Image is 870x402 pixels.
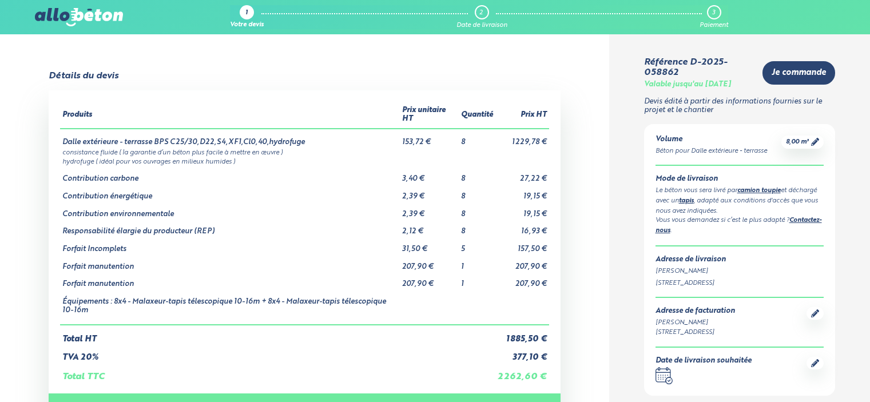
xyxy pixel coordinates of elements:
td: 31,50 € [400,236,459,254]
div: [STREET_ADDRESS] [656,278,824,288]
td: 2,39 € [400,184,459,201]
td: 207,90 € [400,254,459,272]
img: allobéton [35,8,123,26]
div: Date de livraison [456,22,507,29]
td: 19,15 € [495,184,549,201]
div: Béton pour Dalle extérieure - terrasse [656,146,767,156]
td: Forfait manutention [60,254,400,272]
a: camion toupie [737,188,781,194]
td: 1 229,78 € [495,129,549,147]
td: 27,22 € [495,166,549,184]
td: 8 [459,166,495,184]
td: Responsabilité élargie du producteur (REP) [60,218,400,236]
td: 377,10 € [495,344,549,363]
td: 8 [459,129,495,147]
div: Adresse de facturation [656,307,735,316]
div: Vous vous demandez si c’est le plus adapté ? . [656,216,824,236]
div: Mode de livraison [656,175,824,184]
td: 3,40 € [400,166,459,184]
div: 3 [712,9,715,17]
a: 1 Votre devis [230,5,264,29]
th: Prix unitaire HT [400,102,459,128]
td: 207,90 € [495,271,549,289]
a: 2 Date de livraison [456,5,507,29]
td: Contribution énergétique [60,184,400,201]
td: Contribution carbone [60,166,400,184]
div: Le béton vous sera livré par et déchargé avec un , adapté aux conditions d'accès que vous nous av... [656,186,824,216]
a: 3 Paiement [700,5,728,29]
div: Valable jusqu'au [DATE] [644,81,731,89]
iframe: Help widget launcher [768,357,857,389]
td: 8 [459,201,495,219]
td: Équipements : 8x4 - Malaxeur-tapis télescopique 10-16m + 8x4 - Malaxeur-tapis télescopique 10-16m [60,289,400,324]
td: Dalle extérieure - terrasse BPS C25/30,D22,S4,XF1,Cl0,40,hydrofuge [60,129,400,147]
td: 2,12 € [400,218,459,236]
td: TVA 20% [60,344,495,363]
a: tapis [679,198,694,204]
div: Votre devis [230,22,264,29]
td: 157,50 € [495,236,549,254]
td: 207,90 € [495,254,549,272]
a: Je commande [762,61,835,85]
td: 8 [459,218,495,236]
div: [STREET_ADDRESS] [656,328,735,337]
div: 1 [245,10,248,17]
div: [PERSON_NAME] [656,318,735,328]
td: 207,90 € [400,271,459,289]
div: Paiement [700,22,728,29]
td: Forfait Incomplets [60,236,400,254]
td: Total TTC [60,363,495,382]
td: 1 [459,254,495,272]
td: 2 262,60 € [495,363,549,382]
td: Contribution environnementale [60,201,400,219]
div: Détails du devis [49,71,118,81]
div: Date de livraison souhaitée [656,357,752,365]
div: Volume [656,136,767,144]
span: Je commande [772,68,826,78]
td: 1 885,50 € [495,325,549,344]
div: 2 [479,9,483,17]
div: [PERSON_NAME] [656,266,824,276]
td: 19,15 € [495,201,549,219]
div: Adresse de livraison [656,256,824,264]
td: 153,72 € [400,129,459,147]
td: Forfait manutention [60,271,400,289]
th: Produits [60,102,400,128]
p: Devis édité à partir des informations fournies sur le projet et le chantier [644,98,836,114]
td: 16,93 € [495,218,549,236]
td: 2,39 € [400,201,459,219]
th: Quantité [459,102,495,128]
td: 5 [459,236,495,254]
th: Prix HT [495,102,549,128]
td: consistance fluide ( la garantie d’un béton plus facile à mettre en œuvre ) [60,147,549,157]
td: Total HT [60,325,495,344]
td: 1 [459,271,495,289]
td: 8 [459,184,495,201]
td: hydrofuge ( idéal pour vos ouvrages en milieux humides ) [60,156,549,166]
div: Référence D-2025-058862 [644,57,754,78]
